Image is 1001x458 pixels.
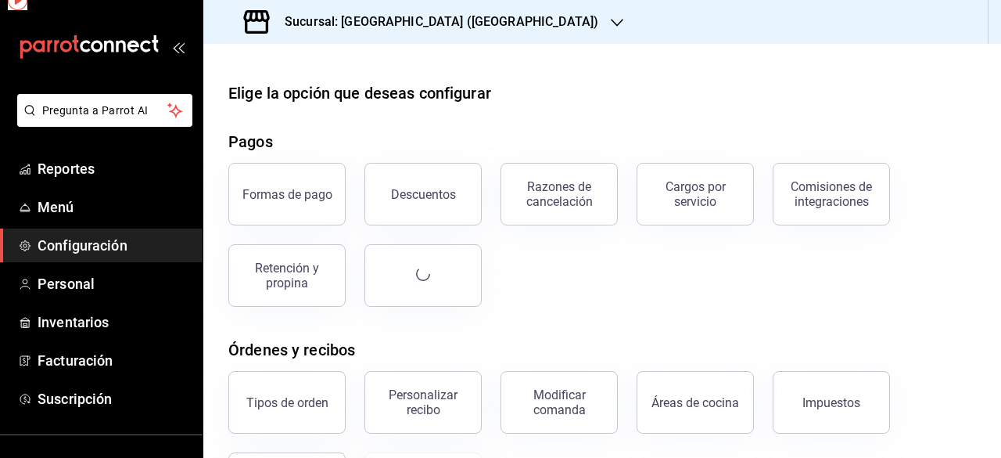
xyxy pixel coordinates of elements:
[38,158,190,179] span: Reportes
[511,179,608,209] div: Razones de cancelación
[511,388,608,417] div: Modificar comanda
[637,371,754,434] button: Áreas de cocina
[637,163,754,225] button: Cargos por servicio
[500,371,618,434] button: Modificar comanda
[239,261,335,290] div: Retención y propina
[172,41,185,53] button: open_drawer_menu
[802,395,860,410] div: Impuestos
[783,179,880,209] div: Comisiones de integraciones
[42,103,168,119] span: Pregunta a Parrot AI
[228,338,355,362] div: Órdenes y recibos
[38,235,190,256] span: Configuración
[38,197,190,218] span: Menú
[228,163,346,225] button: Formas de pago
[38,312,190,333] span: Inventarios
[38,273,190,294] span: Personal
[38,350,190,371] span: Facturación
[228,81,491,105] div: Elige la opción que deseas configurar
[375,388,472,417] div: Personalizar recibo
[500,163,618,225] button: Razones de cancelación
[242,187,332,202] div: Formas de pago
[773,371,890,434] button: Impuestos
[391,187,456,202] div: Descuentos
[228,371,346,434] button: Tipos de orden
[246,395,328,410] div: Tipos de orden
[228,130,273,153] div: Pagos
[38,388,190,409] span: Suscripción
[228,244,346,307] button: Retención y propina
[364,371,482,434] button: Personalizar recibo
[272,13,598,31] h3: Sucursal: [GEOGRAPHIC_DATA] ([GEOGRAPHIC_DATA])
[11,114,192,130] a: Pregunta a Parrot AI
[773,163,890,225] button: Comisiones de integraciones
[17,94,192,127] button: Pregunta a Parrot AI
[651,395,739,410] div: Áreas de cocina
[364,163,482,225] button: Descuentos
[647,179,744,209] div: Cargos por servicio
